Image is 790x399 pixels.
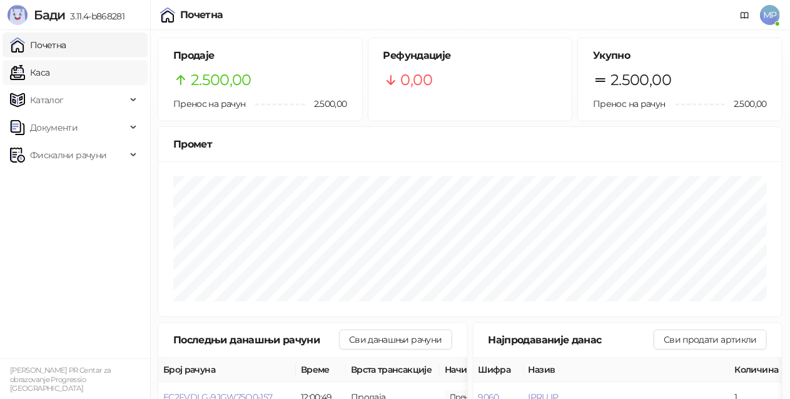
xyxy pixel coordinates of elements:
[725,97,767,111] span: 2.500,00
[339,330,452,350] button: Сви данашњи рачуни
[440,358,565,382] th: Начини плаћања
[30,88,64,113] span: Каталог
[173,98,245,109] span: Пренос на рачун
[654,330,767,350] button: Сви продати артикли
[8,5,28,25] img: Logo
[473,358,524,382] th: Шифра
[34,8,65,23] span: Бади
[305,97,347,111] span: 2.500,00
[173,332,339,348] div: Последњи данашњи рачуни
[10,33,66,58] a: Почетна
[173,136,767,152] div: Промет
[735,5,755,25] a: Документација
[65,11,124,22] span: 3.11.4-b868281
[730,358,786,382] th: Количина
[10,60,49,85] a: Каса
[191,68,251,92] span: 2.500,00
[10,366,111,393] small: [PERSON_NAME] PR Centar za obrazovanje Progressio [GEOGRAPHIC_DATA]
[30,115,78,140] span: Документи
[489,332,654,348] div: Најпродаваније данас
[401,68,432,92] span: 0,00
[760,5,780,25] span: MP
[158,358,296,382] th: Број рачуна
[296,358,346,382] th: Време
[610,68,671,92] span: 2.500,00
[346,358,440,382] th: Врста трансакције
[524,358,730,382] th: Назив
[173,48,347,63] h5: Продаје
[30,143,106,168] span: Фискални рачуни
[593,98,665,109] span: Пренос на рачун
[383,48,557,63] h5: Рефундације
[180,10,223,20] div: Почетна
[593,48,767,63] h5: Укупно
